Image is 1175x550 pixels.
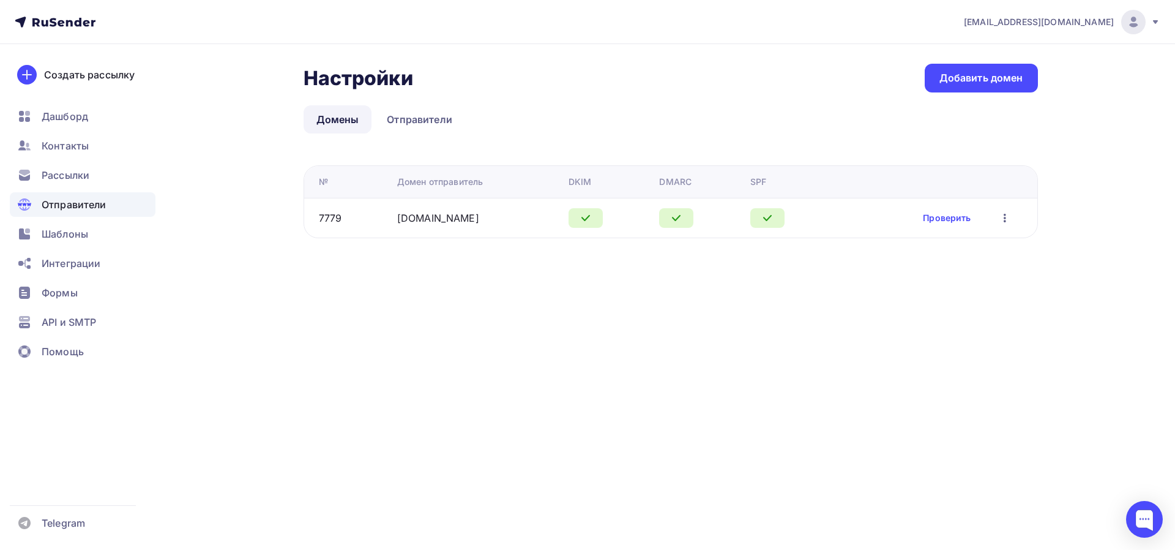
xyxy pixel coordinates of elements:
a: Контакты [10,134,155,158]
a: Отправители [10,192,155,217]
span: Контакты [42,138,89,153]
div: SPF [750,176,766,188]
div: Добавить домен [939,71,1023,85]
a: Дашборд [10,104,155,129]
a: [DOMAIN_NAME] [397,212,479,224]
span: Помощь [42,344,84,359]
a: Формы [10,281,155,305]
span: API и SMTP [42,315,96,330]
h2: Настройки [304,66,413,91]
span: Шаблоны [42,227,88,241]
a: Шаблоны [10,222,155,246]
div: № [319,176,328,188]
span: Формы [42,285,78,300]
a: [EMAIL_ADDRESS][DOMAIN_NAME] [964,10,1160,34]
a: Рассылки [10,163,155,187]
a: Домены [304,105,372,134]
span: Telegram [42,516,85,530]
div: Домен отправитель [397,176,483,188]
a: Отправители [374,105,465,134]
div: DKIM [569,176,592,188]
div: Создать рассылку [44,67,135,82]
span: Интеграции [42,256,100,271]
div: DMARC [659,176,692,188]
span: Отправители [42,197,106,212]
div: 7779 [319,211,342,225]
span: [EMAIL_ADDRESS][DOMAIN_NAME] [964,16,1114,28]
a: Проверить [923,212,971,224]
span: Дашборд [42,109,88,124]
span: Рассылки [42,168,89,183]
